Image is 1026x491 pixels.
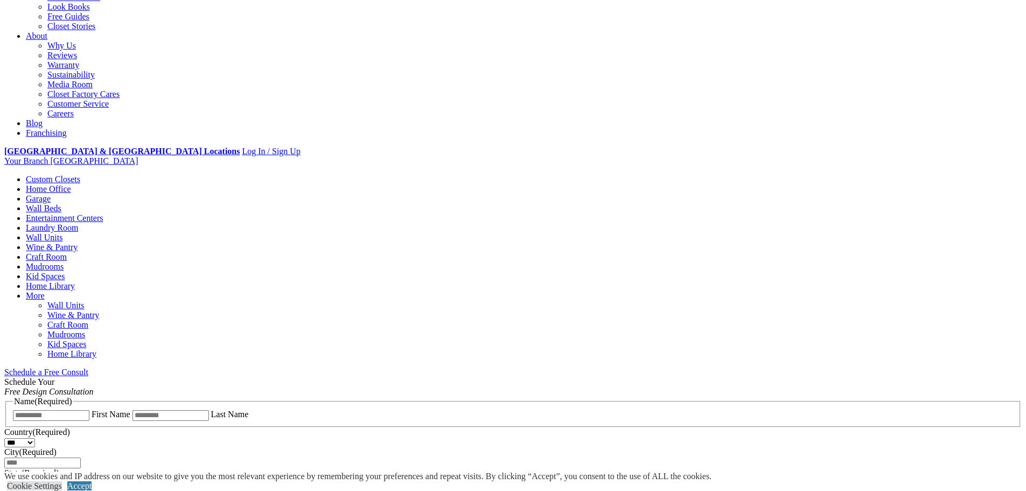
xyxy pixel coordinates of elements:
span: (Required) [22,468,59,478]
a: Media Room [47,80,93,89]
a: Free Guides [47,12,89,21]
div: We use cookies and IP address on our website to give you the most relevant experience by remember... [4,472,711,481]
a: Home Library [26,281,75,291]
a: Closet Factory Cares [47,89,120,99]
label: First Name [92,410,130,419]
a: Wine & Pantry [26,243,78,252]
a: Careers [47,109,74,118]
a: Wall Beds [26,204,61,213]
a: More menu text will display only on big screen [26,291,45,300]
span: (Required) [19,447,57,457]
a: Garage [26,194,51,203]
a: Kid Spaces [47,340,86,349]
span: Schedule Your [4,377,94,396]
a: [GEOGRAPHIC_DATA] & [GEOGRAPHIC_DATA] Locations [4,147,240,156]
a: Mudrooms [47,330,85,339]
a: Home Library [47,349,96,358]
a: Kid Spaces [26,272,65,281]
a: Log In / Sign Up [242,147,300,156]
a: About [26,31,47,40]
a: Blog [26,119,43,128]
span: (Required) [32,427,69,437]
legend: Name [13,397,73,406]
a: Laundry Room [26,223,78,232]
a: Look Books [47,2,90,11]
a: Warranty [47,60,79,70]
a: Your Branch [GEOGRAPHIC_DATA] [4,156,138,165]
a: Accept [67,481,92,490]
a: Franchising [26,128,67,137]
a: Customer Service [47,99,109,108]
a: Mudrooms [26,262,64,271]
label: Last Name [211,410,249,419]
span: Your Branch [4,156,48,165]
a: Custom Closets [26,175,80,184]
label: City [4,447,57,457]
a: Craft Room [26,252,67,261]
em: Free Design Consultation [4,387,94,396]
a: Home Office [26,184,71,193]
a: Closet Stories [47,22,95,31]
a: Wall Units [26,233,62,242]
label: Country [4,427,70,437]
a: Wine & Pantry [47,310,99,320]
a: Sustainability [47,70,95,79]
a: Why Us [47,41,76,50]
a: Schedule a Free Consult (opens a dropdown menu) [4,368,88,377]
label: State [4,468,59,478]
a: Reviews [47,51,77,60]
a: Wall Units [47,301,84,310]
a: Entertainment Centers [26,213,103,223]
a: Craft Room [47,320,88,329]
span: (Required) [34,397,72,406]
a: Cookie Settings [7,481,62,490]
span: [GEOGRAPHIC_DATA] [50,156,138,165]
